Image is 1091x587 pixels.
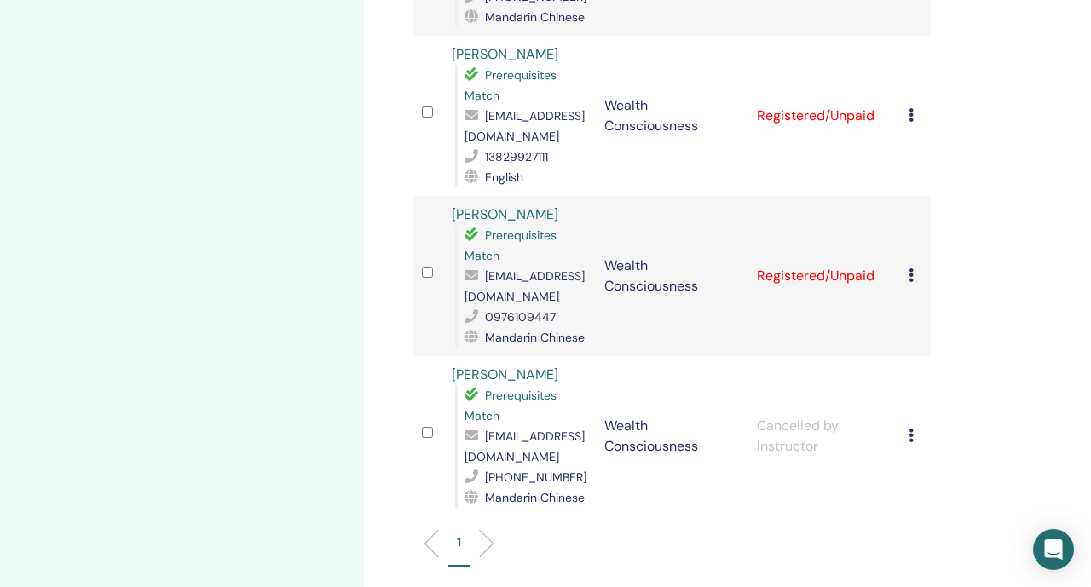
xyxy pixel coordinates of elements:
span: 13829927111 [485,149,548,164]
span: Mandarin Chinese [485,490,585,505]
a: [PERSON_NAME] [452,365,558,383]
span: English [485,170,523,185]
span: Mandarin Chinese [485,330,585,345]
div: Open Intercom Messenger [1033,529,1074,570]
a: [PERSON_NAME] [452,45,558,63]
span: 0976109447 [485,309,556,325]
p: 1 [457,533,461,551]
td: Wealth Consciousness [596,356,748,516]
td: Wealth Consciousness [596,36,748,196]
span: [EMAIL_ADDRESS][DOMAIN_NAME] [465,429,585,464]
span: Prerequisites Match [465,67,557,103]
span: [EMAIL_ADDRESS][DOMAIN_NAME] [465,108,585,144]
a: [PERSON_NAME] [452,205,558,223]
span: [EMAIL_ADDRESS][DOMAIN_NAME] [465,268,585,304]
span: [PHONE_NUMBER] [485,469,586,485]
span: Prerequisites Match [465,388,557,423]
td: Wealth Consciousness [596,196,748,356]
span: Prerequisites Match [465,227,557,263]
span: Mandarin Chinese [485,9,585,25]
